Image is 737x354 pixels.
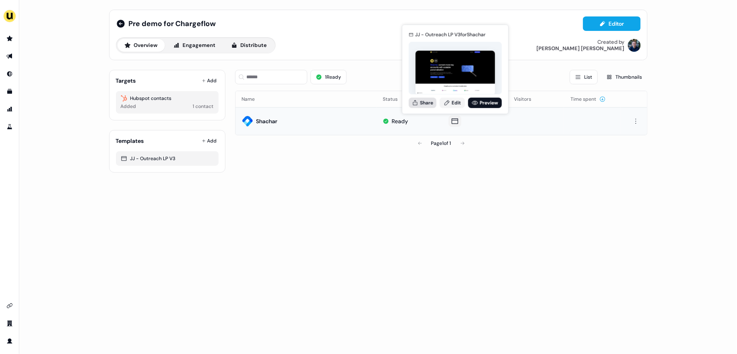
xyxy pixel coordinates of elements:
[3,299,16,312] a: Go to integrations
[583,16,641,31] button: Editor
[200,135,219,146] button: Add
[121,102,136,110] div: Added
[416,51,495,95] img: asset preview
[256,117,278,125] div: Shachar
[570,70,598,84] button: List
[311,70,347,84] button: 1Ready
[166,39,223,52] button: Engagement
[200,75,219,86] button: Add
[392,117,408,125] div: Ready
[409,98,437,108] button: Share
[601,70,648,84] button: Thumbnails
[514,92,541,106] button: Visitors
[431,139,451,147] div: Page 1 of 1
[537,45,625,52] div: [PERSON_NAME] [PERSON_NAME]
[468,98,502,108] a: Preview
[571,92,606,106] button: Time spent
[415,31,486,39] div: JJ - Outreach LP V3 for Shachar
[3,335,16,348] a: Go to profile
[242,92,265,106] button: Name
[121,94,214,102] div: Hubspot contacts
[3,103,16,116] a: Go to attribution
[440,98,465,108] a: Edit
[598,39,625,45] div: Created by
[628,39,641,52] img: James
[3,50,16,63] a: Go to outbound experience
[121,155,214,163] div: JJ - Outreach LP V3
[3,67,16,80] a: Go to Inbound
[224,39,274,52] button: Distribute
[116,137,144,145] div: Templates
[3,85,16,98] a: Go to templates
[116,77,136,85] div: Targets
[3,317,16,330] a: Go to team
[3,120,16,133] a: Go to experiments
[193,102,214,110] div: 1 contact
[129,19,216,28] span: Pre demo for Chargeflow
[118,39,165,52] button: Overview
[383,92,407,106] button: Status
[583,20,641,29] a: Editor
[3,32,16,45] a: Go to prospects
